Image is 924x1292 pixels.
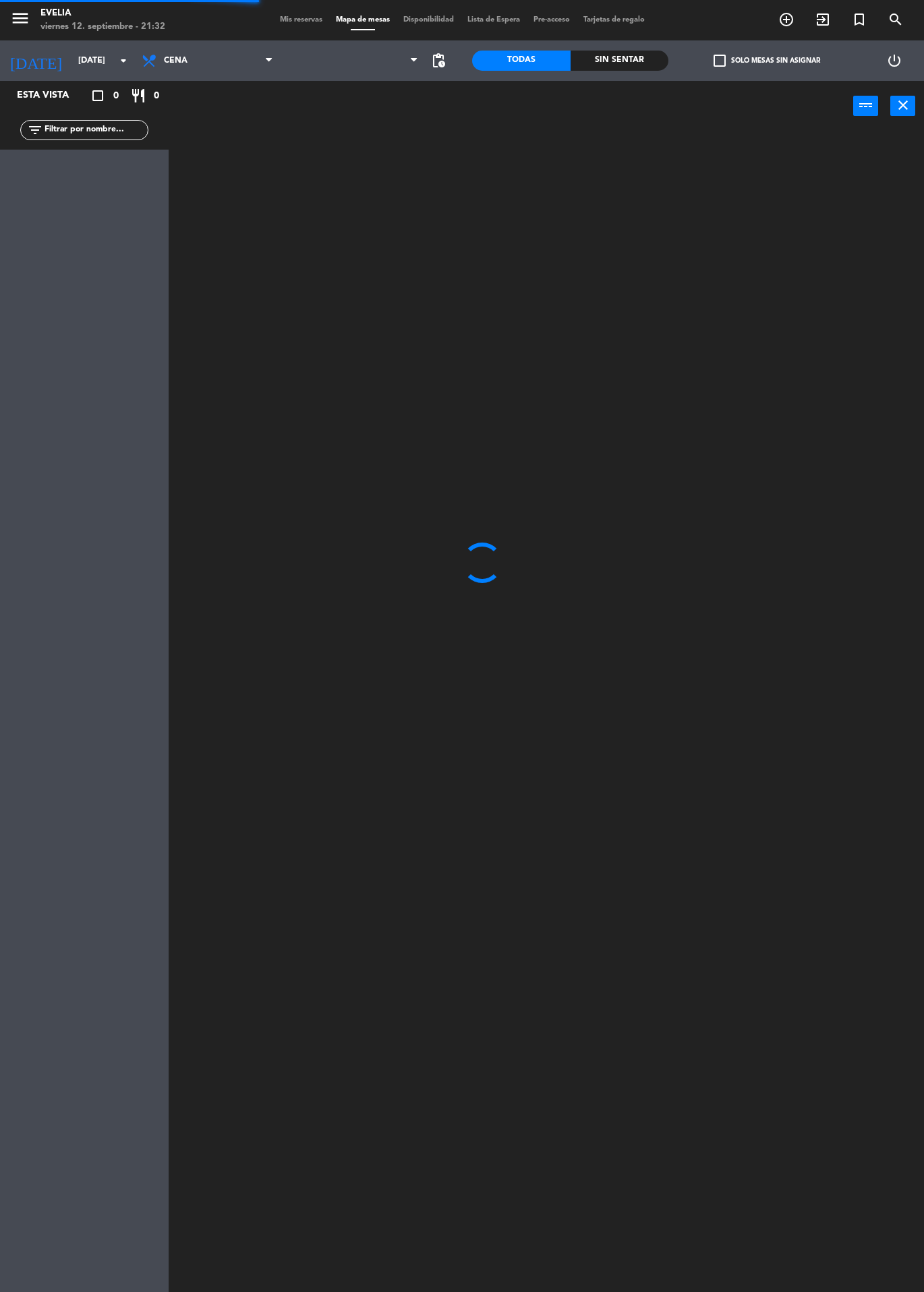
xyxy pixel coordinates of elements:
[113,88,119,104] span: 0
[714,55,820,67] label: Solo mesas sin asignar
[27,122,43,138] i: filter_list
[273,16,329,24] span: Mis reservas
[888,11,904,28] i: search
[472,51,571,71] div: Todas
[40,20,165,34] div: viernes 12. septiembre - 21:32
[10,8,30,28] i: menu
[714,55,726,67] span: check_box_outline_blank
[10,8,30,33] button: menu
[851,11,867,28] i: turned_in_not
[7,88,97,104] div: Esta vista
[895,97,911,113] i: close
[154,88,159,104] span: 0
[815,11,831,28] i: exit_to_app
[571,51,669,71] div: Sin sentar
[43,123,148,137] input: Filtrar por nombre...
[527,16,577,24] span: Pre-acceso
[853,96,878,116] button: power_input
[115,53,132,69] i: arrow_drop_down
[397,16,461,24] span: Disponibilidad
[90,88,106,104] i: crop_square
[461,16,527,24] span: Lista de Espera
[40,7,165,20] div: Evelia
[430,53,446,69] span: pending_actions
[164,56,187,65] span: Cena
[858,97,874,113] i: power_input
[130,88,146,104] i: restaurant
[886,53,902,69] i: power_settings_new
[890,96,915,116] button: close
[329,16,397,24] span: Mapa de mesas
[577,16,652,24] span: Tarjetas de regalo
[778,11,795,28] i: add_circle_outline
